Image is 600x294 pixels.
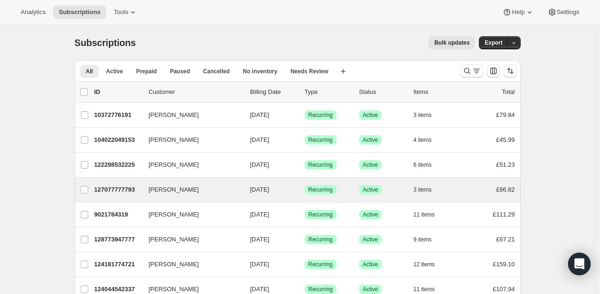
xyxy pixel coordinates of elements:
[143,108,237,123] button: [PERSON_NAME]
[434,39,469,46] span: Bulk updates
[143,257,237,272] button: [PERSON_NAME]
[250,111,269,118] span: [DATE]
[363,211,378,218] span: Active
[308,286,333,293] span: Recurring
[363,161,378,169] span: Active
[496,186,515,193] span: £86.82
[149,110,199,120] span: [PERSON_NAME]
[149,87,243,97] p: Customer
[496,111,515,118] span: £79.84
[143,207,237,222] button: [PERSON_NAME]
[414,211,435,218] span: 11 items
[291,68,329,75] span: Needs Review
[557,8,579,16] span: Settings
[487,64,500,77] button: Customize table column order and visibility
[250,87,297,97] p: Billing Date
[250,186,269,193] span: [DATE]
[414,286,435,293] span: 11 items
[414,161,432,169] span: 6 items
[504,64,517,77] button: Sort the results
[86,68,93,75] span: All
[94,133,515,147] div: 104022049153[PERSON_NAME][DATE]SuccessRecurringSuccessActive4 items£45.99
[94,233,515,246] div: 128773947777[PERSON_NAME][DATE]SuccessRecurringSuccessActive9 items£67.21
[308,136,333,144] span: Recurring
[493,286,515,293] span: £107.94
[305,87,352,97] div: Type
[94,87,141,97] p: ID
[414,158,442,171] button: 6 items
[493,261,515,268] span: £159.10
[94,210,141,219] p: 9021784319
[94,208,515,221] div: 9021784319[PERSON_NAME][DATE]SuccessRecurringSuccessActive11 items£111.29
[359,87,406,97] p: Status
[308,261,333,268] span: Recurring
[414,108,442,122] button: 3 items
[542,6,585,19] button: Settings
[496,161,515,168] span: £51.23
[363,236,378,243] span: Active
[497,6,539,19] button: Help
[94,285,141,294] p: 124044542337
[170,68,190,75] span: Paused
[512,8,524,16] span: Help
[143,157,237,172] button: [PERSON_NAME]
[414,133,442,147] button: 4 items
[53,6,106,19] button: Subscriptions
[308,161,333,169] span: Recurring
[143,232,237,247] button: [PERSON_NAME]
[485,39,502,46] span: Export
[429,36,475,49] button: Bulk updates
[21,8,46,16] span: Analytics
[414,208,445,221] button: 11 items
[308,111,333,119] span: Recurring
[149,160,199,170] span: [PERSON_NAME]
[250,236,269,243] span: [DATE]
[143,182,237,197] button: [PERSON_NAME]
[363,286,378,293] span: Active
[414,136,432,144] span: 4 items
[94,260,141,269] p: 124181774721
[149,135,199,145] span: [PERSON_NAME]
[250,261,269,268] span: [DATE]
[308,211,333,218] span: Recurring
[94,183,515,196] div: 127077777793[PERSON_NAME][DATE]SuccessRecurringSuccessActive3 items£86.82
[414,258,445,271] button: 12 items
[203,68,230,75] span: Cancelled
[414,261,435,268] span: 12 items
[461,64,483,77] button: Search and filter results
[414,233,442,246] button: 9 items
[363,136,378,144] span: Active
[94,185,141,194] p: 127077777793
[363,261,378,268] span: Active
[106,68,123,75] span: Active
[250,286,269,293] span: [DATE]
[493,211,515,218] span: £111.29
[94,258,515,271] div: 124181774721[PERSON_NAME][DATE]SuccessRecurringSuccessActive12 items£159.10
[94,235,141,244] p: 128773947777
[363,186,378,193] span: Active
[308,236,333,243] span: Recurring
[94,87,515,97] div: IDCustomerBilling DateTypeStatusItemsTotal
[114,8,128,16] span: Tools
[94,135,141,145] p: 104022049153
[136,68,157,75] span: Prepaid
[250,161,269,168] span: [DATE]
[496,136,515,143] span: £45.99
[143,132,237,147] button: [PERSON_NAME]
[502,87,515,97] p: Total
[243,68,277,75] span: No inventory
[94,110,141,120] p: 10372776191
[363,111,378,119] span: Active
[479,36,508,49] button: Export
[75,38,136,48] span: Subscriptions
[108,6,143,19] button: Tools
[414,111,432,119] span: 3 items
[250,136,269,143] span: [DATE]
[149,260,199,269] span: [PERSON_NAME]
[308,186,333,193] span: Recurring
[59,8,100,16] span: Subscriptions
[414,236,432,243] span: 9 items
[496,236,515,243] span: £67.21
[149,210,199,219] span: [PERSON_NAME]
[94,160,141,170] p: 122298532225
